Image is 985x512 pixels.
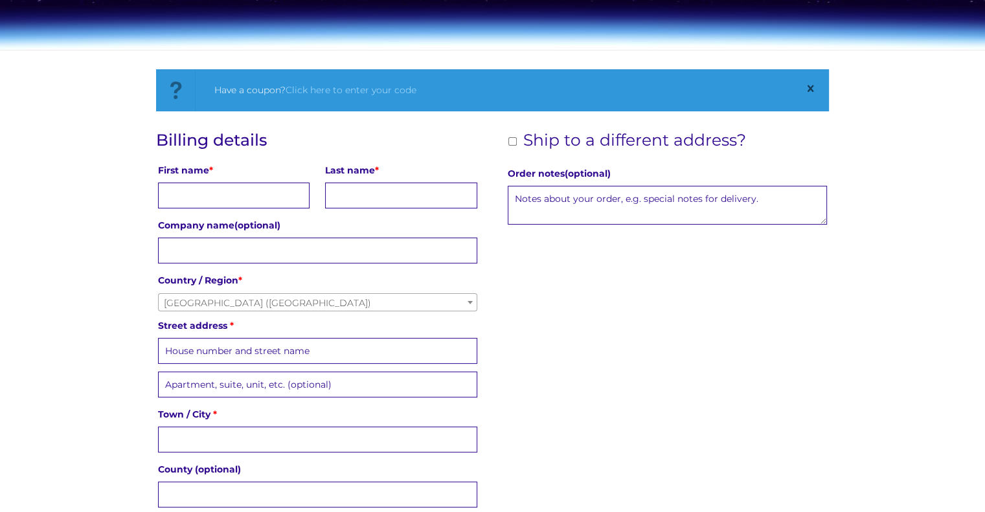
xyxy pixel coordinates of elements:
[234,219,280,231] span: (optional)
[159,294,477,312] span: United Kingdom (UK)
[230,320,234,331] abbr: required
[214,82,793,98] div: Have a coupon?
[195,463,241,475] span: (optional)
[156,131,479,150] h3: Billing details
[325,161,477,179] label: Last name
[209,164,213,176] abbr: required
[565,168,611,179] span: (optional)
[508,164,827,183] label: Order notes
[158,216,477,234] label: Company name
[213,408,217,420] abbr: required
[158,293,477,311] span: United Kingdom (UK)
[508,137,517,146] input: Ship to a different address?
[158,271,477,289] label: Country / Region
[286,84,416,96] a: Click here to enter your code
[523,130,746,150] span: Ship to a different address?
[158,161,310,179] label: First name
[158,338,477,364] input: House number and street name
[238,274,242,286] abbr: required
[158,460,477,478] label: County
[158,405,477,423] label: Town / City
[158,317,477,335] label: Street address
[158,372,477,397] input: Apartment, suite, unit, etc. (optional)
[375,164,379,176] abbr: required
